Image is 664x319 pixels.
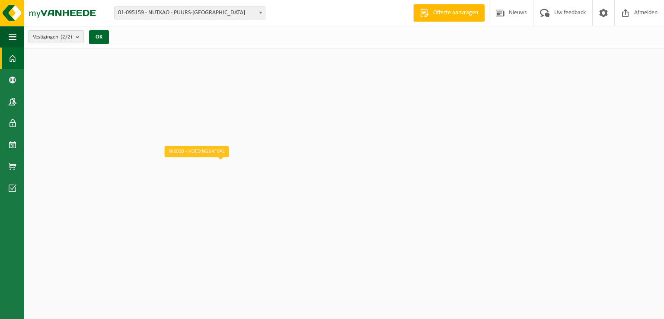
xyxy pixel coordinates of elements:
span: Offerte aanvragen [431,9,480,17]
span: 01-095159 - NUTKAO - PUURS-SINT-AMANDS [114,6,265,19]
span: 01-095159 - NUTKAO - PUURS-SINT-AMANDS [115,7,265,19]
button: Vestigingen(2/2) [28,30,84,43]
a: Offerte aanvragen [413,4,485,22]
button: OK [89,30,109,44]
count: (2/2) [61,34,72,40]
span: Vestigingen [33,31,72,44]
